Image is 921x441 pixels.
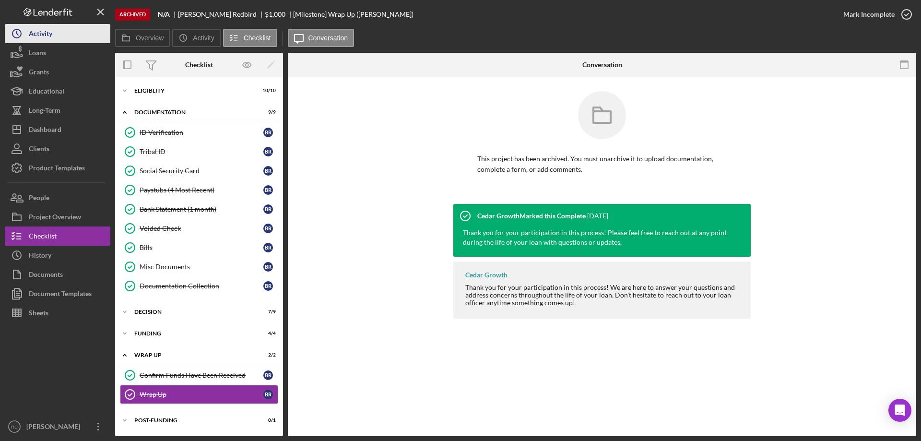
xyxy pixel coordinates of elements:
div: [PERSON_NAME] Redbird [178,11,265,18]
button: Long-Term [5,101,110,120]
text: RC [11,424,18,429]
div: B R [263,243,273,252]
div: B R [263,204,273,214]
div: History [29,246,51,267]
button: Project Overview [5,207,110,226]
button: Checklist [5,226,110,246]
div: Open Intercom Messenger [888,399,911,422]
button: Sheets [5,303,110,322]
div: Misc Documents [140,263,263,271]
a: BillsBR [120,238,278,257]
div: 9 / 9 [259,109,276,115]
div: 2 / 2 [259,352,276,358]
a: Paystubs (4 Most Recent)BR [120,180,278,200]
time: 2024-12-09 16:43 [587,212,608,220]
button: Overview [115,29,170,47]
div: Dashboard [29,120,61,142]
label: Activity [193,34,214,42]
button: Dashboard [5,120,110,139]
div: 4 / 4 [259,331,276,336]
div: 0 / 1 [259,417,276,423]
div: Project Overview [29,207,81,229]
div: Loans [29,43,46,65]
a: Social Security CardBR [120,161,278,180]
div: Bills [140,244,263,251]
div: 7 / 9 [259,309,276,315]
div: Conversation [582,61,622,69]
div: Documentation Collection [140,282,263,290]
button: Product Templates [5,158,110,178]
div: Archived [115,9,150,21]
div: Thank you for your participation in this process! Please feel free to reach out at any point duri... [463,228,732,247]
div: Cedar Growth [465,271,508,279]
div: [PERSON_NAME] [24,417,86,439]
div: Bank Statement (1 month) [140,205,263,213]
div: Eligiblity [134,88,252,94]
label: Overview [136,34,164,42]
div: Funding [134,331,252,336]
div: Post-Funding [134,417,252,423]
button: Loans [5,43,110,62]
div: Activity [29,24,52,46]
div: B R [263,370,273,380]
div: B R [263,262,273,272]
a: Wrap UpBR [120,385,278,404]
div: B R [263,147,273,156]
div: $1,000 [265,11,285,18]
div: Confirm Funds Have Been Received [140,371,263,379]
div: Documents [29,265,63,286]
a: Tribal IDBR [120,142,278,161]
label: Conversation [308,34,348,42]
a: Documentation CollectionBR [120,276,278,296]
div: Voided Check [140,225,263,232]
button: Clients [5,139,110,158]
div: Social Security Card [140,167,263,175]
div: Document Templates [29,284,92,306]
div: Educational [29,82,64,103]
div: Documentation [134,109,252,115]
div: Checklist [185,61,213,69]
div: Product Templates [29,158,85,180]
div: B R [263,224,273,233]
button: People [5,188,110,207]
a: Activity [5,24,110,43]
button: RC[PERSON_NAME] [5,417,110,436]
button: Grants [5,62,110,82]
div: Cedar Growth Marked this Complete [477,212,586,220]
a: Bank Statement (1 month)BR [120,200,278,219]
div: 10 / 10 [259,88,276,94]
div: Checklist [29,226,57,248]
div: B R [263,128,273,137]
div: B R [263,185,273,195]
div: Long-Term [29,101,60,122]
a: Misc DocumentsBR [120,257,278,276]
a: Confirm Funds Have Been ReceivedBR [120,366,278,385]
div: Decision [134,309,252,315]
div: People [29,188,49,210]
button: Educational [5,82,110,101]
div: [Milestone] Wrap Up ([PERSON_NAME]) [293,11,413,18]
div: B R [263,390,273,399]
div: ID Verification [140,129,263,136]
button: Document Templates [5,284,110,303]
div: Mark Incomplete [843,5,895,24]
button: History [5,246,110,265]
button: Documents [5,265,110,284]
button: Activity [172,29,220,47]
div: B R [263,166,273,176]
p: This project has been archived. You must unarchive it to upload documentation, complete a form, o... [477,154,727,175]
div: Thank you for your participation in this process! We are here to answer your questions and addres... [465,284,741,307]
